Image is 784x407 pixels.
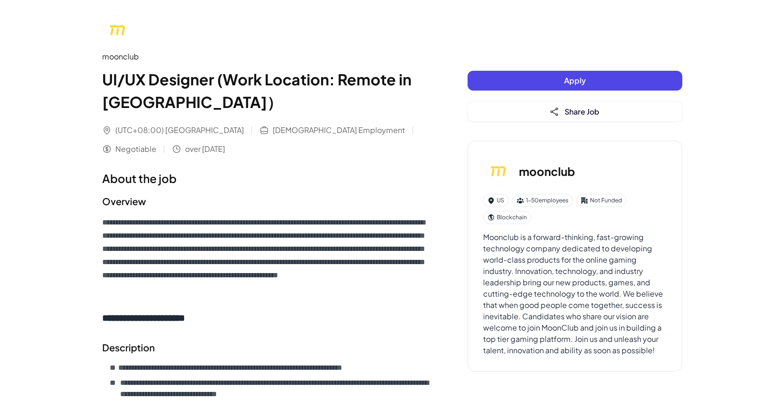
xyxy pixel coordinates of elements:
[102,170,430,187] h1: About the job
[468,102,682,122] button: Share Job
[273,125,405,136] span: [DEMOGRAPHIC_DATA] Employment
[102,15,132,45] img: mo
[102,68,430,113] h1: UI/UX Designer (Work Location: Remote in [GEOGRAPHIC_DATA]）
[102,51,430,62] div: moonclub
[102,341,430,355] h2: Description
[483,194,509,207] div: US
[483,232,667,356] div: Moonclub is a forward-thinking, fast-growing technology company dedicated to developing world-cla...
[115,143,156,155] span: Negotiable
[512,194,573,207] div: 1-50 employees
[519,163,575,180] h3: moonclub
[483,156,513,186] img: mo
[115,125,244,136] span: (UTC+08:00) [GEOGRAPHIC_DATA]
[483,211,531,224] div: Blockchain
[576,194,626,207] div: Not Funded
[468,71,682,91] button: Apply
[565,107,599,116] span: Share Job
[102,194,430,208] h2: Overview
[185,143,225,155] span: over [DATE]
[564,75,586,85] span: Apply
